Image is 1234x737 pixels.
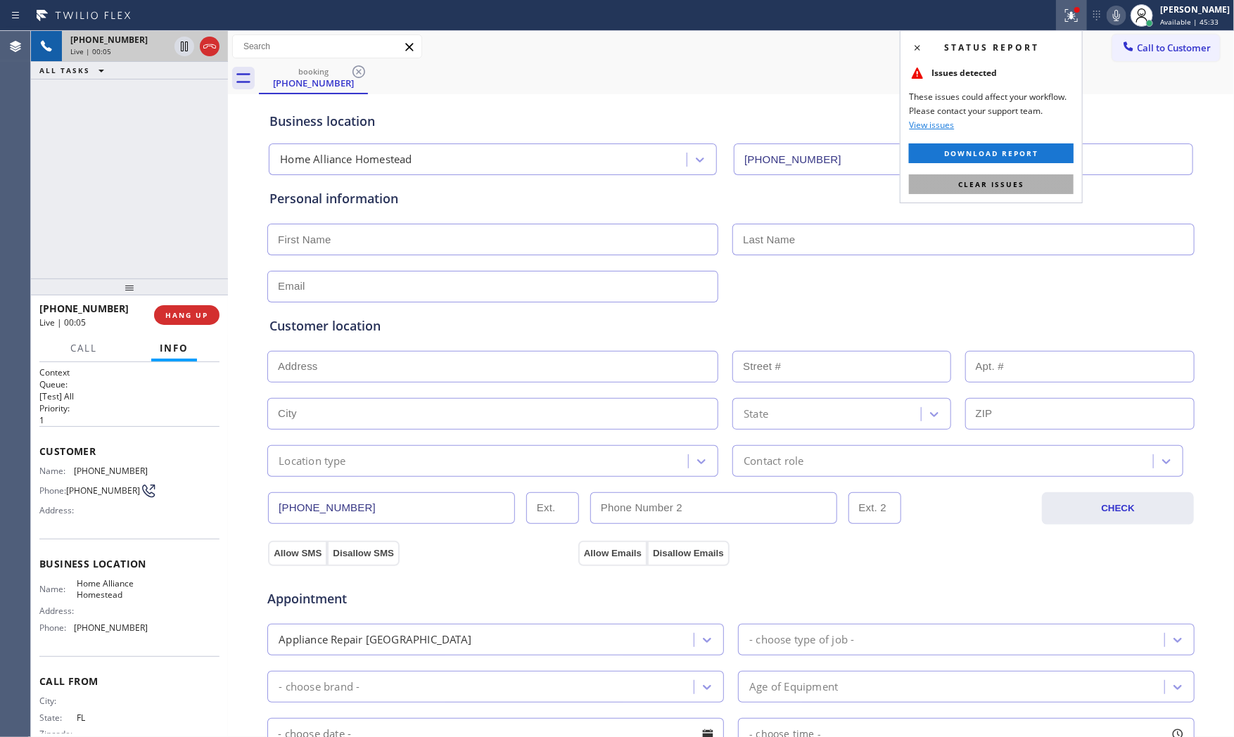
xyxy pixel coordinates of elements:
[233,35,421,58] input: Search
[77,578,147,600] span: Home Alliance Homestead
[70,46,111,56] span: Live | 00:05
[269,112,1192,131] div: Business location
[279,679,360,695] div: - choose brand -
[744,406,768,422] div: State
[200,37,220,56] button: Hang up
[39,557,220,570] span: Business location
[39,366,220,378] h1: Context
[732,351,951,383] input: Street #
[269,189,1192,208] div: Personal information
[39,302,129,315] span: [PHONE_NUMBER]
[578,541,647,566] button: Allow Emails
[66,485,140,496] span: [PHONE_NUMBER]
[39,378,220,390] h2: Queue:
[280,152,412,168] div: Home Alliance Homestead
[39,414,220,426] p: 1
[31,62,118,79] button: ALL TASKS
[39,402,220,414] h2: Priority:
[39,712,77,723] span: State:
[39,696,77,706] span: City:
[260,66,367,77] div: booking
[39,65,90,75] span: ALL TASKS
[848,492,901,524] input: Ext. 2
[269,316,1192,335] div: Customer location
[39,505,77,515] span: Address:
[1107,6,1126,25] button: Mute
[267,271,718,302] input: Email
[267,398,718,430] input: City
[1042,492,1194,525] button: CHECK
[62,335,106,362] button: Call
[74,466,148,476] span: [PHONE_NUMBER]
[965,398,1195,430] input: ZIP
[165,310,208,320] span: HANG UP
[39,622,74,633] span: Phone:
[749,679,838,695] div: Age of Equipment
[39,316,86,328] span: Live | 00:05
[1160,17,1219,27] span: Available | 45:33
[1160,4,1230,15] div: [PERSON_NAME]
[151,335,197,362] button: Info
[74,622,148,633] span: [PHONE_NUMBER]
[1112,34,1220,61] button: Call to Customer
[965,351,1195,383] input: Apt. #
[39,444,220,458] span: Customer
[526,492,579,524] input: Ext.
[39,605,77,616] span: Address:
[70,342,97,354] span: Call
[732,224,1195,255] input: Last Name
[268,541,327,566] button: Allow SMS
[279,453,346,469] div: Location type
[260,77,367,89] div: [PHONE_NUMBER]
[160,342,189,354] span: Info
[1137,41,1211,54] span: Call to Customer
[154,305,220,325] button: HANG UP
[174,37,194,56] button: Hold Customer
[279,632,471,648] div: Appliance Repair [GEOGRAPHIC_DATA]
[39,485,66,496] span: Phone:
[70,34,148,46] span: [PHONE_NUMBER]
[39,390,220,402] p: [Test] All
[39,674,220,688] span: Call From
[327,541,400,566] button: Disallow SMS
[39,584,77,594] span: Name:
[267,224,718,255] input: First Name
[734,143,1193,175] input: Phone Number
[268,492,515,524] input: Phone Number
[260,63,367,93] div: (954) 853-8970
[647,541,730,566] button: Disallow Emails
[39,466,74,476] span: Name:
[744,453,803,469] div: Contact role
[590,492,837,524] input: Phone Number 2
[267,589,575,608] span: Appointment
[267,351,718,383] input: Address
[77,712,147,723] span: FL
[749,632,854,648] div: - choose type of job -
